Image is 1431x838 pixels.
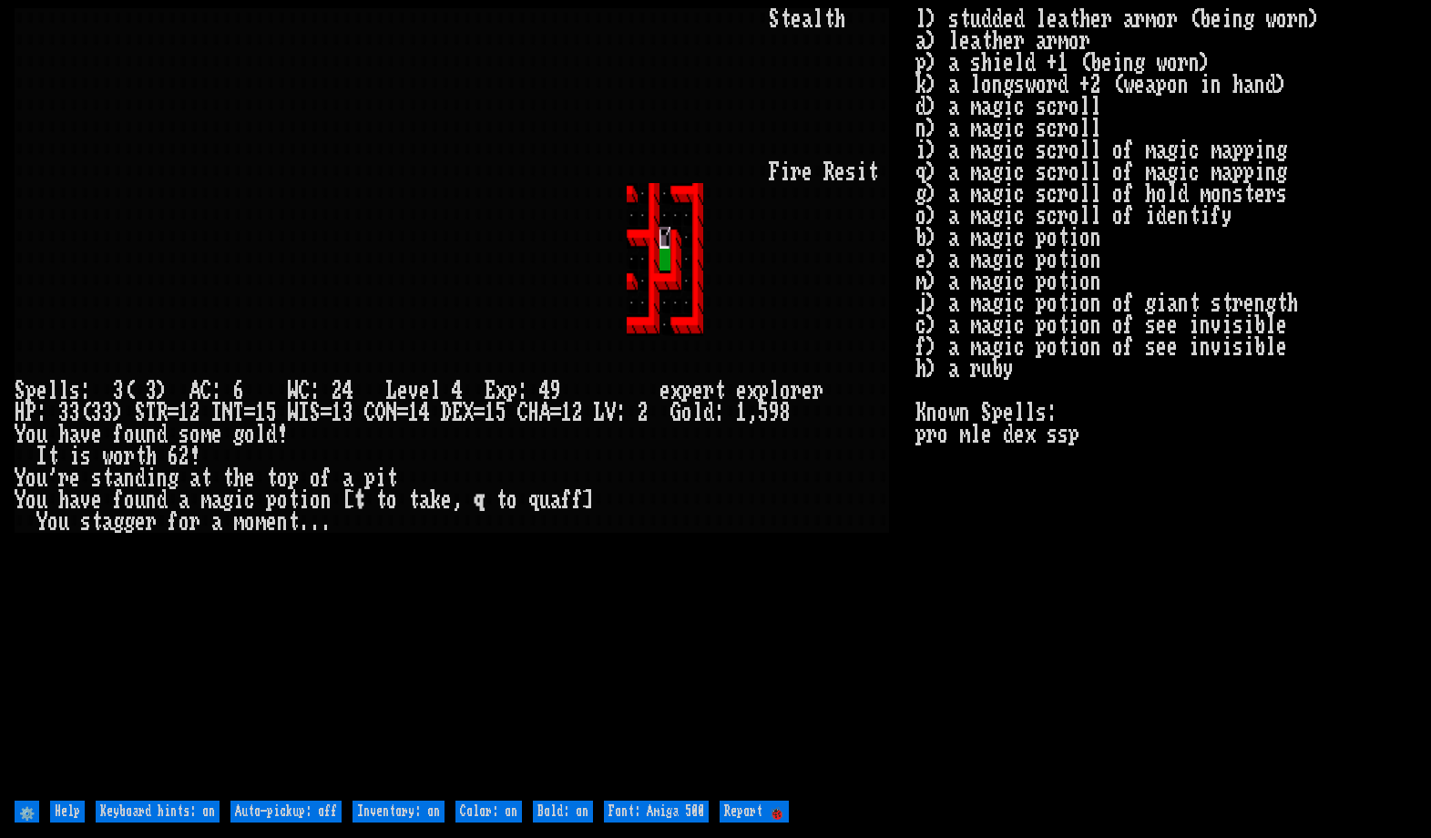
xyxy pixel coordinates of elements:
div: l [813,8,823,30]
div: h [233,467,244,489]
div: E [452,402,463,424]
div: 3 [102,402,113,424]
div: , [747,402,758,424]
div: a [550,489,561,511]
div: ] [583,489,594,511]
div: R [157,402,168,424]
div: h [146,445,157,467]
input: Font: Amiga 500 [604,801,709,823]
div: C [299,380,310,402]
div: 6 [168,445,179,467]
div: ( [80,402,91,424]
div: a [102,511,113,533]
input: Keyboard hints: on [96,801,220,823]
div: = [168,402,179,424]
div: e [802,380,813,402]
input: Report 🐞 [720,801,789,823]
div: s [91,467,102,489]
div: : [517,380,528,402]
div: f [321,467,332,489]
div: m [200,489,211,511]
div: S [15,380,26,402]
div: e [36,380,47,402]
div: ' [47,467,58,489]
div: C [517,402,528,424]
div: T [146,402,157,424]
div: r [813,380,823,402]
div: u [36,424,47,445]
div: N [222,402,233,424]
div: n [277,511,288,533]
div: o [26,467,36,489]
div: a [69,489,80,511]
input: Help [50,801,85,823]
div: k [430,489,441,511]
div: l [769,380,780,402]
div: i [299,489,310,511]
div: o [310,489,321,511]
div: a [113,467,124,489]
div: o [506,489,517,511]
div: a [342,467,353,489]
div: f [168,511,179,533]
div: W [288,402,299,424]
div: w [102,445,113,467]
div: . [321,511,332,533]
div: e [244,467,255,489]
div: h [58,424,69,445]
div: n [321,489,332,511]
div: 3 [342,402,353,424]
div: a [802,8,813,30]
div: f [561,489,572,511]
stats: l) studded leather armor (being worn) a) leather armor p) a shield +1 (being worn) k) a longsword... [915,8,1416,796]
div: G [670,402,681,424]
div: . [310,511,321,533]
div: e [135,511,146,533]
div: I [299,402,310,424]
div: : [36,402,47,424]
div: u [58,511,69,533]
div: f [113,424,124,445]
div: i [146,467,157,489]
div: s [80,445,91,467]
div: g [233,424,244,445]
div: o [244,424,255,445]
div: : [80,380,91,402]
div: e [419,380,430,402]
div: i [856,161,867,183]
div: u [36,467,47,489]
div: 5 [758,402,769,424]
div: t [867,161,878,183]
div: : [714,402,725,424]
div: t [47,445,58,467]
div: m [255,511,266,533]
div: d [135,467,146,489]
div: f [113,489,124,511]
div: 1 [736,402,747,424]
div: : [310,380,321,402]
div: [ [342,489,353,511]
div: l [47,380,58,402]
div: u [539,489,550,511]
div: u [135,489,146,511]
div: N [386,402,397,424]
div: t [91,511,102,533]
div: A [189,380,200,402]
div: o [277,467,288,489]
div: 5 [496,402,506,424]
div: = [550,402,561,424]
div: 2 [638,402,649,424]
div: T [233,402,244,424]
div: e [91,424,102,445]
div: e [659,380,670,402]
div: n [146,489,157,511]
div: r [124,445,135,467]
div: o [26,489,36,511]
div: r [791,380,802,402]
input: Inventory: on [353,801,445,823]
div: f [572,489,583,511]
div: d [266,424,277,445]
div: o [244,511,255,533]
div: v [408,380,419,402]
div: t [353,489,364,511]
